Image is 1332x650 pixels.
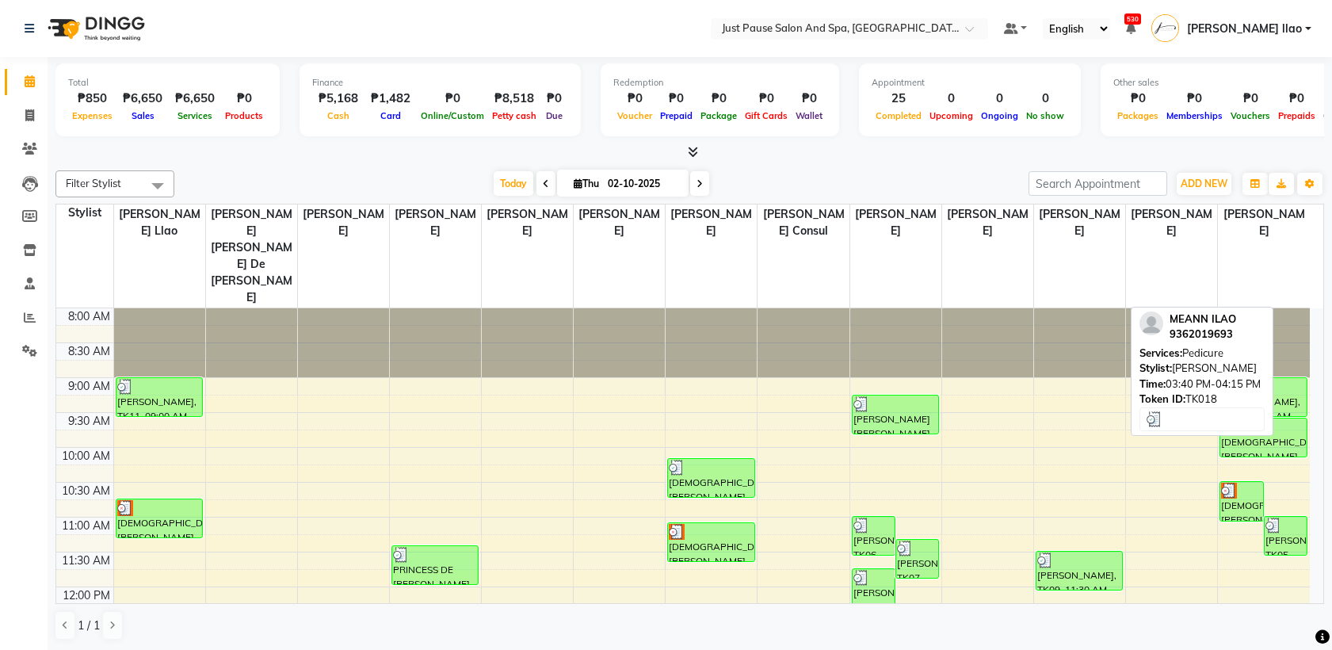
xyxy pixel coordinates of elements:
span: [PERSON_NAME] [298,205,389,241]
span: Voucher [613,110,656,121]
div: ₱850 [68,90,116,108]
span: Due [542,110,567,121]
span: [PERSON_NAME] [390,205,481,241]
div: [PERSON_NAME] [1139,361,1265,377]
div: 8:00 AM [65,308,113,325]
span: [PERSON_NAME] [1034,205,1125,241]
span: Prepaids [1274,110,1319,121]
div: ₱0 [792,90,826,108]
input: 2025-10-02 [603,172,682,196]
div: 11:30 AM [59,552,113,569]
span: Thu [570,178,603,189]
span: [PERSON_NAME] [482,205,573,241]
span: Cash [323,110,353,121]
div: 11:00 AM [59,518,113,534]
div: [DEMOGRAPHIC_DATA][PERSON_NAME], TK10, 10:10 AM-10:45 AM, Eyebrows Threading [668,459,754,497]
span: Completed [872,110,926,121]
div: 10:30 AM [59,483,113,499]
div: ₱0 [1113,90,1162,108]
span: [PERSON_NAME] llao [1187,21,1302,37]
span: [PERSON_NAME] [574,205,665,241]
div: ₱0 [1162,90,1227,108]
div: 03:40 PM-04:15 PM [1139,377,1265,392]
div: ₱5,168 [312,90,364,108]
span: Packages [1113,110,1162,121]
div: [PERSON_NAME], TK11, 09:00 AM-09:35 AM, Hair Cut [116,378,202,416]
span: 530 [1124,13,1141,25]
div: [DEMOGRAPHIC_DATA][PERSON_NAME], TK03, 10:45 AM-11:20 AM, Hair Cut [116,499,202,537]
span: Online/Custom [417,110,488,121]
span: Card [376,110,405,121]
div: [PERSON_NAME] [PERSON_NAME], TK12, 11:45 AM-12:20 PM, Hair Cut [853,569,895,607]
span: ADD NEW [1181,178,1227,189]
div: [PERSON_NAME], TK05, 11:00 AM-11:35 AM, Nail Extensions Softgel (Gel Polish) [1265,517,1307,555]
div: 8:30 AM [65,343,113,360]
div: ₱0 [1274,90,1319,108]
span: Package [697,110,741,121]
span: Sales [128,110,158,121]
span: [PERSON_NAME] [942,205,1033,241]
span: Wallet [792,110,826,121]
span: Prepaid [656,110,697,121]
span: Filter Stylist [66,177,121,189]
span: Services: [1139,346,1182,359]
span: Expenses [68,110,116,121]
span: Vouchers [1227,110,1274,121]
div: [PERSON_NAME], TK07, 11:20 AM-11:55 AM, Hair Cut [896,540,938,578]
span: Products [221,110,267,121]
span: Ongoing [977,110,1022,121]
div: Appointment [872,76,1068,90]
div: ₱0 [540,90,568,108]
div: [DEMOGRAPHIC_DATA][PERSON_NAME], TK10, 09:35 AM-10:10 AM, Foot Spa [1220,419,1307,457]
div: Total [68,76,267,90]
span: Time: [1139,377,1166,390]
div: 9362019693 [1170,327,1236,342]
img: Jenilyn llao [1151,14,1179,42]
div: ₱6,650 [116,90,169,108]
span: [PERSON_NAME] [PERSON_NAME] De [PERSON_NAME] [206,205,297,308]
div: ₱0 [613,90,656,108]
span: No show [1022,110,1068,121]
span: Stylist: [1139,361,1172,374]
span: [PERSON_NAME] [1218,205,1310,241]
span: [PERSON_NAME] [1126,205,1217,241]
div: ₱6,650 [169,90,221,108]
span: [PERSON_NAME] llao [114,205,205,241]
span: Memberships [1162,110,1227,121]
span: [PERSON_NAME] [666,205,757,241]
a: 530 [1126,21,1135,36]
div: Finance [312,76,568,90]
input: Search Appointment [1029,171,1167,196]
div: [DEMOGRAPHIC_DATA][PERSON_NAME], TK04, 11:05 AM-11:40 AM, Eyebrows Threading (₱163.9) [668,523,754,561]
span: Token ID: [1139,392,1185,405]
div: Stylist [56,205,113,221]
div: 0 [1022,90,1068,108]
div: 0 [977,90,1022,108]
div: 0 [926,90,977,108]
span: [PERSON_NAME] Consul [758,205,849,241]
div: [PERSON_NAME], TK09, 11:30 AM-12:05 PM, Pedicure [1036,552,1122,590]
div: PRINCESS DE [PERSON_NAME], TK08, 11:25 AM-12:00 PM, Pedicure [392,546,478,584]
div: ₱1,482 [364,90,417,108]
div: ₱0 [656,90,697,108]
div: ₱0 [1227,90,1274,108]
div: [DEMOGRAPHIC_DATA][PERSON_NAME], TK04, 10:30 AM-11:05 AM, Foot Spa [1220,482,1262,521]
span: Petty cash [488,110,540,121]
div: [PERSON_NAME], TK06, 11:00 AM-11:35 AM, Hair Cut [853,517,895,555]
div: ₱0 [417,90,488,108]
div: ₱0 [741,90,792,108]
span: 1 / 1 [78,617,100,634]
span: [PERSON_NAME] [850,205,941,241]
div: ₱0 [697,90,741,108]
div: Redemption [613,76,826,90]
div: 9:30 AM [65,413,113,430]
div: 9:00 AM [65,378,113,395]
img: logo [40,6,149,51]
div: ₱8,518 [488,90,540,108]
div: TK018 [1139,392,1265,407]
span: Pedicure [1182,346,1223,359]
div: 10:00 AM [59,448,113,465]
span: Services [174,110,216,121]
span: Gift Cards [741,110,792,121]
span: MEANN ILAO [1170,312,1236,325]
